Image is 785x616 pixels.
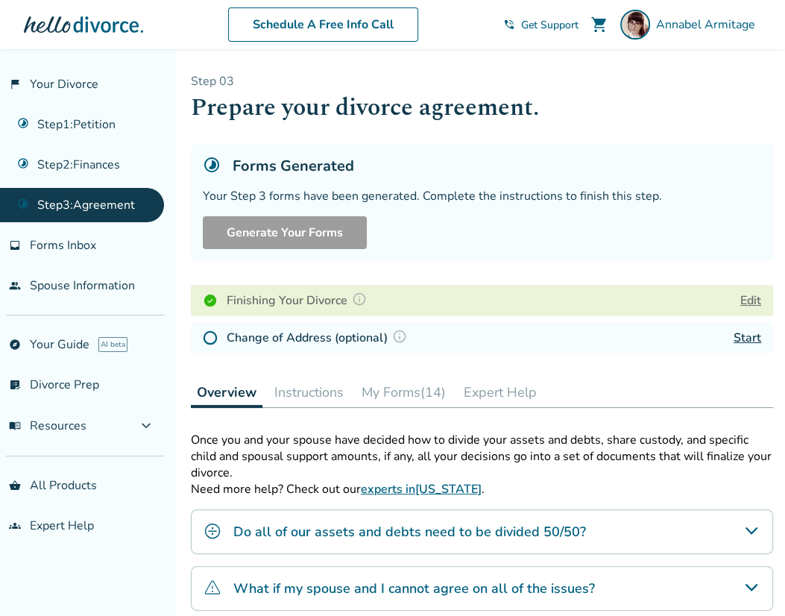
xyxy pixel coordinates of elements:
button: Generate Your Forms [203,216,367,249]
img: What if my spouse and I cannot agree on all of the issues? [204,579,221,597]
img: Do all of our assets and debts need to be divided 50/50? [204,522,221,540]
h4: Do all of our assets and debts need to be divided 50/50? [233,522,586,541]
span: groups [9,520,21,532]
button: Instructions [268,377,350,407]
p: Need more help? Check out our . [191,481,773,497]
span: Forms Inbox [30,237,96,254]
a: Schedule A Free Info Call [228,7,418,42]
h1: Prepare your divorce agreement. [191,89,773,126]
button: Overview [191,377,262,408]
span: shopping_cart [590,16,608,34]
span: menu_book [9,420,21,432]
span: explore [9,339,21,351]
span: people [9,280,21,292]
span: phone_in_talk [503,19,515,31]
button: Edit [740,292,761,309]
h4: Change of Address (optional) [227,328,412,348]
a: experts in[US_STATE] [361,481,482,497]
span: inbox [9,239,21,251]
button: My Forms(14) [356,377,452,407]
h4: What if my spouse and I cannot agree on all of the issues? [233,579,595,598]
img: Not Started [203,330,218,345]
span: flag_2 [9,78,21,90]
h4: Finishing Your Divorce [227,291,371,310]
a: phone_in_talkGet Support [503,18,578,32]
img: Blair Armitage [620,10,650,40]
span: AI beta [98,337,127,352]
img: Question Mark [352,292,367,307]
span: Get Support [521,18,578,32]
span: expand_more [137,417,155,435]
span: shopping_basket [9,480,21,491]
p: Step 0 3 [191,73,773,89]
h5: Forms Generated [233,156,354,176]
img: Completed [203,293,218,308]
img: Question Mark [392,329,407,344]
p: Once you and your spouse have decided how to divide your assets and debts, share custody, and spe... [191,432,773,481]
span: list_alt_check [9,379,21,391]
span: Annabel Armitage [656,16,761,33]
a: Start [734,330,761,346]
span: Resources [9,418,86,434]
button: Expert Help [458,377,543,407]
div: Do all of our assets and debts need to be divided 50/50? [191,509,773,554]
div: What if my spouse and I cannot agree on all of the issues? [191,566,773,611]
div: Your Step 3 forms have been generated. Complete the instructions to finish this step. [203,188,761,204]
iframe: Chat Widget [710,544,785,616]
